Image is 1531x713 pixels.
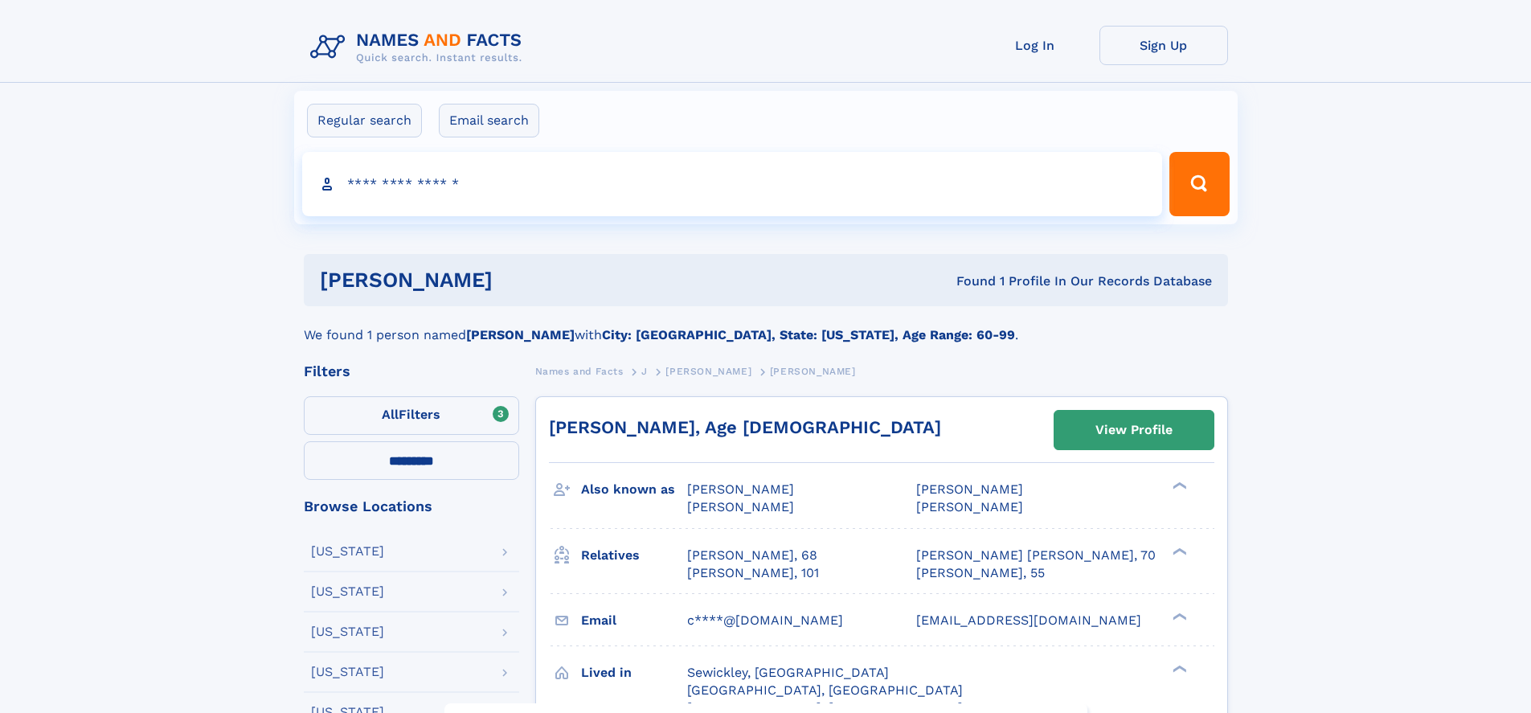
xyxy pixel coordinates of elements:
[581,476,687,503] h3: Also known as
[311,545,384,558] div: [US_STATE]
[1169,611,1188,621] div: ❯
[302,152,1163,216] input: search input
[1169,481,1188,491] div: ❯
[641,361,648,381] a: J
[304,364,519,379] div: Filters
[581,659,687,686] h3: Lived in
[1169,546,1188,556] div: ❯
[1095,412,1173,449] div: View Profile
[439,104,539,137] label: Email search
[687,499,794,514] span: [PERSON_NAME]
[1169,663,1188,674] div: ❯
[687,682,963,698] span: [GEOGRAPHIC_DATA], [GEOGRAPHIC_DATA]
[916,564,1045,582] a: [PERSON_NAME], 55
[916,547,1156,564] a: [PERSON_NAME] [PERSON_NAME], 70
[665,361,751,381] a: [PERSON_NAME]
[724,272,1212,290] div: Found 1 Profile In Our Records Database
[916,613,1141,628] span: [EMAIL_ADDRESS][DOMAIN_NAME]
[687,547,817,564] a: [PERSON_NAME], 68
[304,306,1228,345] div: We found 1 person named with .
[304,499,519,514] div: Browse Locations
[916,481,1023,497] span: [PERSON_NAME]
[320,270,725,290] h1: [PERSON_NAME]
[311,666,384,678] div: [US_STATE]
[687,564,819,582] a: [PERSON_NAME], 101
[581,542,687,569] h3: Relatives
[307,104,422,137] label: Regular search
[687,481,794,497] span: [PERSON_NAME]
[916,499,1023,514] span: [PERSON_NAME]
[311,625,384,638] div: [US_STATE]
[549,417,941,437] a: [PERSON_NAME], Age [DEMOGRAPHIC_DATA]
[665,366,751,377] span: [PERSON_NAME]
[971,26,1099,65] a: Log In
[466,327,575,342] b: [PERSON_NAME]
[1169,152,1229,216] button: Search Button
[1054,411,1214,449] a: View Profile
[770,366,856,377] span: [PERSON_NAME]
[581,607,687,634] h3: Email
[304,26,535,69] img: Logo Names and Facts
[641,366,648,377] span: J
[311,585,384,598] div: [US_STATE]
[687,665,889,680] span: Sewickley, [GEOGRAPHIC_DATA]
[535,361,624,381] a: Names and Facts
[602,327,1015,342] b: City: [GEOGRAPHIC_DATA], State: [US_STATE], Age Range: 60-99
[382,407,399,422] span: All
[1099,26,1228,65] a: Sign Up
[304,396,519,435] label: Filters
